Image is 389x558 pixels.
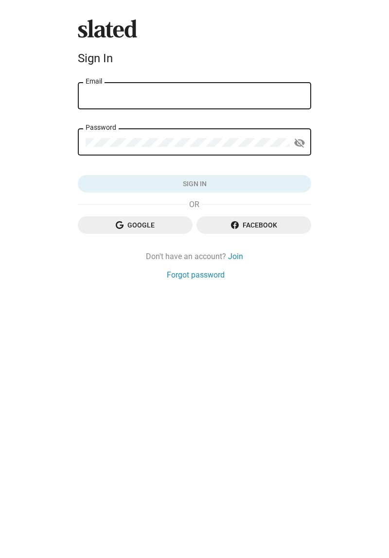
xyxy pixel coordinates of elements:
button: Show password [290,133,309,153]
div: Sign In [78,52,311,65]
span: Google [86,216,185,234]
sl-branding: Sign In [78,19,311,69]
a: Join [228,251,243,262]
mat-icon: visibility_off [294,136,305,151]
a: Forgot password [167,270,225,280]
button: Google [78,216,193,234]
div: Don't have an account? [78,251,311,262]
button: Facebook [196,216,311,234]
span: Facebook [204,216,303,234]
